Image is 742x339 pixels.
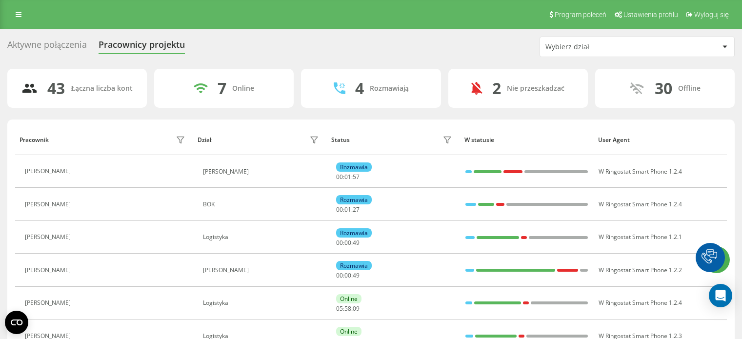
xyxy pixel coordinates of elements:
[507,84,564,93] div: Nie przeszkadzać
[623,11,678,19] span: Ustawienia profilu
[331,137,350,143] div: Status
[336,228,372,238] div: Rozmawia
[344,173,351,181] span: 01
[336,272,360,279] div: : :
[599,233,682,241] span: W Ringostat Smart Phone 1.2.1
[232,84,254,93] div: Online
[336,261,372,270] div: Rozmawia
[709,284,732,307] div: Open Intercom Messenger
[336,205,343,214] span: 00
[336,173,343,181] span: 00
[336,206,360,213] div: : :
[344,205,351,214] span: 01
[344,239,351,247] span: 00
[218,79,226,98] div: 7
[336,239,343,247] span: 00
[25,201,73,208] div: [PERSON_NAME]
[198,137,211,143] div: Dział
[599,167,682,176] span: W Ringostat Smart Phone 1.2.4
[599,200,682,208] span: W Ringostat Smart Phone 1.2.4
[20,137,49,143] div: Pracownik
[203,201,321,208] div: BOK
[344,271,351,279] span: 00
[545,43,662,51] div: Wybierz dział
[336,195,372,204] div: Rozmawia
[370,84,409,93] div: Rozmawiają
[344,304,351,313] span: 58
[336,294,361,303] div: Online
[25,234,73,240] div: [PERSON_NAME]
[25,299,73,306] div: [PERSON_NAME]
[336,162,372,172] div: Rozmawia
[353,239,360,247] span: 49
[203,267,321,274] div: [PERSON_NAME]
[598,137,722,143] div: User Agent
[336,271,343,279] span: 00
[203,168,321,175] div: [PERSON_NAME]
[47,79,65,98] div: 43
[203,234,321,240] div: Logistyka
[353,304,360,313] span: 09
[464,137,589,143] div: W statusie
[336,239,360,246] div: : :
[599,266,682,274] span: W Ringostat Smart Phone 1.2.2
[5,311,28,334] button: Open CMP widget
[355,79,364,98] div: 4
[71,84,132,93] div: Łączna liczba kont
[655,79,672,98] div: 30
[678,84,701,93] div: Offline
[336,304,343,313] span: 05
[336,305,360,312] div: : :
[694,11,729,19] span: Wyloguj się
[492,79,501,98] div: 2
[203,299,321,306] div: Logistyka
[353,271,360,279] span: 49
[99,40,185,55] div: Pracownicy projektu
[599,299,682,307] span: W Ringostat Smart Phone 1.2.4
[336,174,360,180] div: : :
[7,40,87,55] div: Aktywne połączenia
[25,168,73,175] div: [PERSON_NAME]
[353,173,360,181] span: 57
[336,327,361,336] div: Online
[555,11,606,19] span: Program poleceń
[25,267,73,274] div: [PERSON_NAME]
[353,205,360,214] span: 27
